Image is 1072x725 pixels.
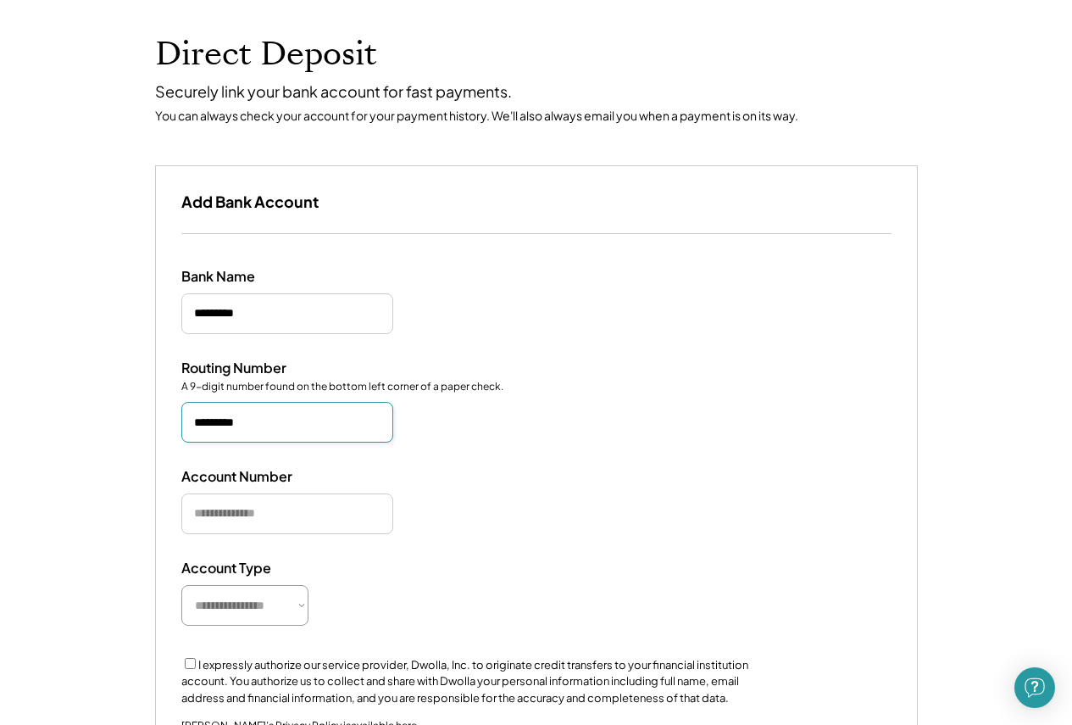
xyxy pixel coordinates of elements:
[181,658,748,705] label: I expressly authorize our service provider, Dwolla, Inc. to originate credit transfers to your fi...
[181,268,351,286] div: Bank Name
[155,81,918,101] div: Securely link your bank account for fast payments.
[181,560,351,577] div: Account Type
[181,468,351,486] div: Account Number
[1014,667,1055,708] div: Open Intercom Messenger
[181,360,351,377] div: Routing Number
[181,192,319,211] h3: Add Bank Account
[155,108,918,123] div: You can always check your account for your payment history. We'll also always email you when a pa...
[181,380,503,394] div: A 9-digit number found on the bottom left corner of a paper check.
[155,35,918,75] h1: Direct Deposit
